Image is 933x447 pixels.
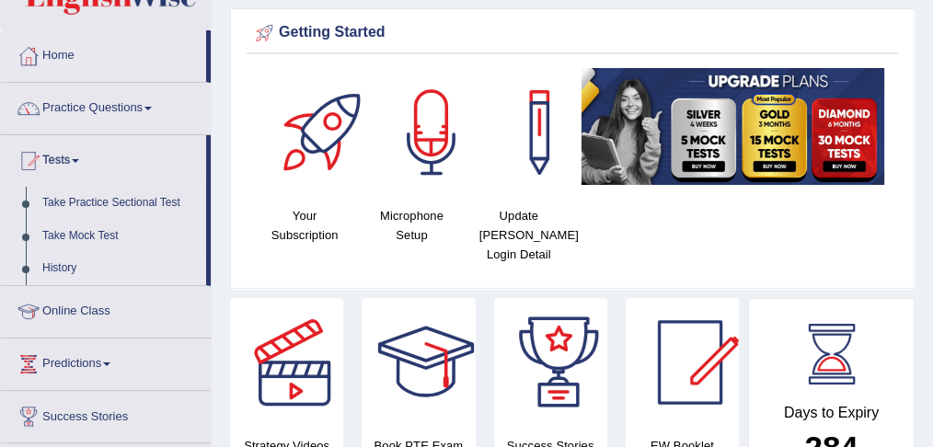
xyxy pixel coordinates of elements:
[1,391,211,437] a: Success Stories
[251,19,893,47] div: Getting Started
[475,206,563,264] h4: Update [PERSON_NAME] Login Detail
[769,405,893,421] h4: Days to Expiry
[582,68,884,185] img: small5.jpg
[1,135,206,181] a: Tests
[34,252,206,285] a: History
[34,187,206,220] a: Take Practice Sectional Test
[367,206,455,245] h4: Microphone Setup
[1,338,211,384] a: Predictions
[34,220,206,253] a: Take Mock Test
[1,286,211,332] a: Online Class
[260,206,349,245] h4: Your Subscription
[1,30,206,76] a: Home
[1,83,211,129] a: Practice Questions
